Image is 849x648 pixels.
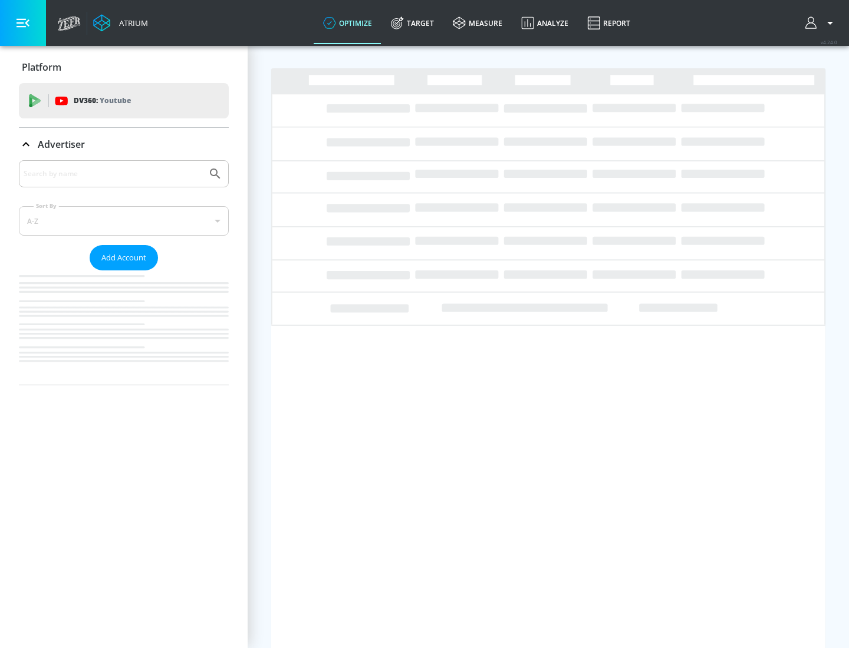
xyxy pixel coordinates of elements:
span: Add Account [101,251,146,265]
a: optimize [314,2,381,44]
p: Advertiser [38,138,85,151]
nav: list of Advertiser [19,270,229,385]
div: DV360: Youtube [19,83,229,118]
a: measure [443,2,512,44]
input: Search by name [24,166,202,181]
p: Platform [22,61,61,74]
p: DV360: [74,94,131,107]
a: Atrium [93,14,148,32]
div: Atrium [114,18,148,28]
p: Youtube [100,94,131,107]
div: Advertiser [19,128,229,161]
a: Report [578,2,640,44]
a: Target [381,2,443,44]
div: Advertiser [19,160,229,385]
a: Analyze [512,2,578,44]
label: Sort By [34,202,59,210]
div: A-Z [19,206,229,236]
button: Add Account [90,245,158,270]
span: v 4.24.0 [821,39,837,45]
div: Platform [19,51,229,84]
